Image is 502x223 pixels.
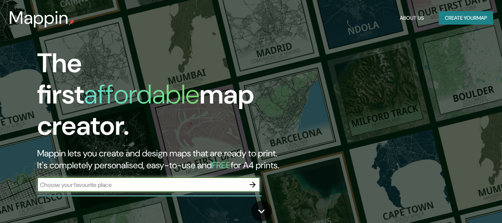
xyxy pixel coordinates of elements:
button: About Us [397,11,427,25]
button: Create yourmap [439,11,493,25]
h1: The first map creator. [37,48,288,147]
img: mappin-pin [69,19,75,25]
input: Choose your favourite place [37,181,245,189]
h1: affordable [84,77,200,112]
h5: FREE [212,159,231,171]
h2: Mappin lets you create and design maps that are ready to print. It's completely personalised, eas... [37,147,288,171]
h3: Mappin [9,7,69,28]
